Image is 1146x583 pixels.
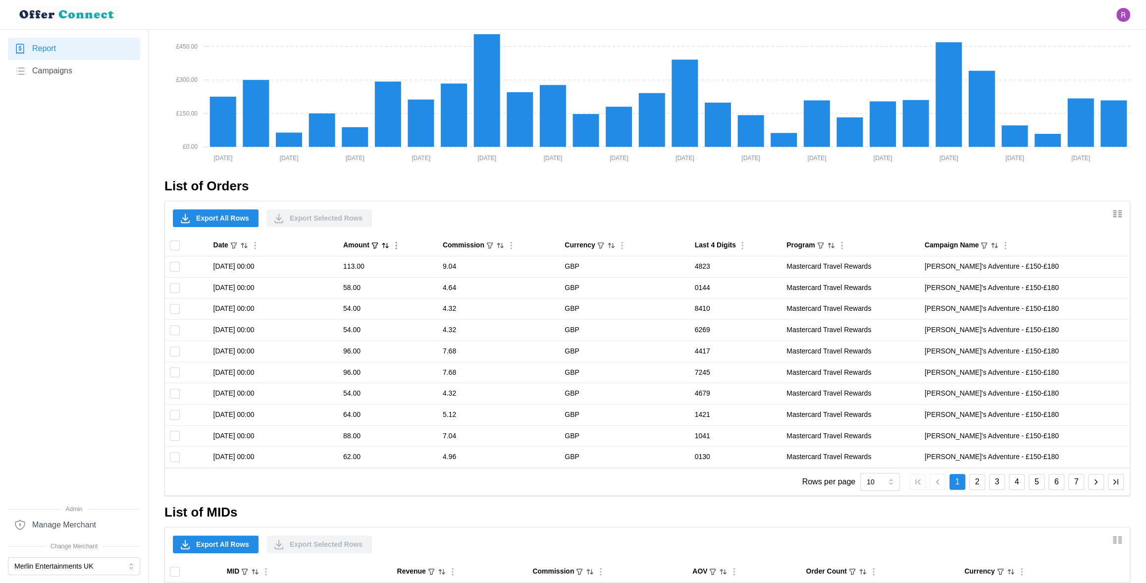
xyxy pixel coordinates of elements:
button: Column Actions [1000,240,1011,251]
div: Program [786,240,815,251]
button: Sort by Date descending [240,241,249,250]
div: Commission [532,566,574,577]
td: 4679 [690,383,781,405]
td: [PERSON_NAME]'s Adventure - £150-£180 [920,277,1130,298]
span: Admin [8,505,140,514]
button: Sort by MID ascending [251,567,260,576]
tspan: [DATE] [412,155,430,162]
td: 54.00 [338,383,438,405]
td: 54.00 [338,298,438,320]
tspan: £450.00 [176,43,198,50]
input: Toggle select all [170,240,180,250]
td: Mastercard Travel Rewards [781,404,920,425]
td: 7.68 [438,341,560,362]
td: 1421 [690,404,781,425]
button: Column Actions [447,566,458,577]
button: Sort by Commission descending [496,241,505,250]
td: GBP [560,320,689,341]
td: 5.12 [438,404,560,425]
button: Sort by Program ascending [827,241,835,250]
tspan: [DATE] [543,155,562,162]
td: GBP [560,277,689,298]
td: [PERSON_NAME]'s Adventure - £150-£180 [920,341,1130,362]
input: Toggle select row [170,325,180,335]
img: loyalBe Logo [16,6,119,23]
input: Toggle select row [170,410,180,420]
div: Date [213,240,228,251]
button: Column Actions [737,240,748,251]
button: Sort by Currency ascending [607,241,616,250]
td: 7.68 [438,362,560,383]
button: Open user button [1116,8,1130,22]
td: 8410 [690,298,781,320]
img: Ryan Gribben [1116,8,1130,22]
td: [DATE] 00:00 [208,383,338,405]
span: Campaigns [32,65,72,77]
button: 4 [1009,474,1025,490]
td: 6269 [690,320,781,341]
td: Mastercard Travel Rewards [781,277,920,298]
button: Sort by Campaign Name ascending [990,241,999,250]
td: 7245 [690,362,781,383]
td: 96.00 [338,362,438,383]
tspan: £300.00 [176,76,198,83]
td: 4.32 [438,320,560,341]
button: Show/Hide columns [1109,205,1126,222]
td: [PERSON_NAME]'s Adventure - £150-£180 [920,425,1130,447]
td: GBP [560,425,689,447]
td: [DATE] 00:00 [208,277,338,298]
td: 4.32 [438,383,560,405]
td: 88.00 [338,425,438,447]
span: Manage Merchant [32,519,96,531]
input: Toggle select all [170,567,180,577]
div: Amount [343,240,369,251]
button: 5 [1029,474,1044,490]
div: Campaign Name [925,240,979,251]
td: 0130 [690,447,781,467]
button: 1 [949,474,965,490]
span: Export Selected Rows [290,210,363,227]
tspan: [DATE] [610,155,628,162]
button: 3 [989,474,1005,490]
button: Column Actions [260,566,271,577]
td: 4.32 [438,298,560,320]
button: Sort by Amount descending [381,241,390,250]
td: [PERSON_NAME]'s Adventure - £150-£180 [920,256,1130,278]
a: Manage Merchant [8,514,140,536]
td: 4.64 [438,277,560,298]
button: Sort by AOV descending [719,567,728,576]
td: GBP [560,447,689,467]
tspan: [DATE] [1071,155,1090,162]
td: Mastercard Travel Rewards [781,341,920,362]
button: Column Actions [617,240,627,251]
td: [PERSON_NAME]'s Adventure - £150-£180 [920,447,1130,467]
button: 6 [1048,474,1064,490]
input: Toggle select row [170,262,180,272]
button: Column Actions [250,240,260,251]
td: Mastercard Travel Rewards [781,447,920,467]
button: Export All Rows [173,209,259,227]
td: 9.04 [438,256,560,278]
td: Mastercard Travel Rewards [781,362,920,383]
button: Column Actions [1016,566,1027,577]
td: 7.04 [438,425,560,447]
button: Sort by Currency ascending [1006,567,1015,576]
td: [PERSON_NAME]'s Adventure - £150-£180 [920,404,1130,425]
input: Toggle select row [170,431,180,441]
td: [DATE] 00:00 [208,447,338,467]
input: Toggle select row [170,452,180,462]
td: Mastercard Travel Rewards [781,320,920,341]
button: Show/Hide columns [1109,531,1126,548]
input: Toggle select row [170,367,180,377]
tspan: [DATE] [477,155,496,162]
span: Report [32,43,56,55]
td: 113.00 [338,256,438,278]
button: 7 [1068,474,1084,490]
div: Currency [964,566,994,577]
td: GBP [560,404,689,425]
a: Report [8,38,140,60]
h2: List of MIDs [164,504,1130,521]
td: [DATE] 00:00 [208,362,338,383]
td: [PERSON_NAME]'s Adventure - £150-£180 [920,298,1130,320]
button: Export Selected Rows [266,535,372,553]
